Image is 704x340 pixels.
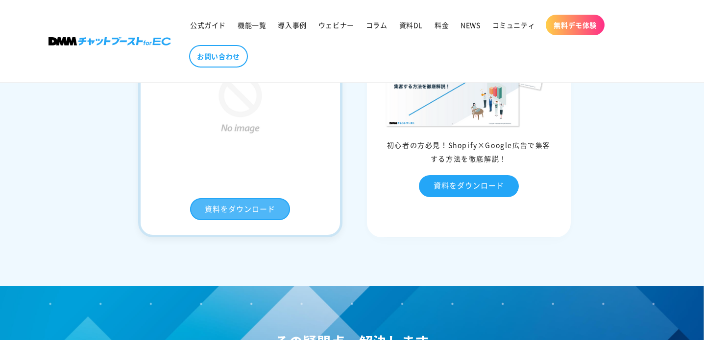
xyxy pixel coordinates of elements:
[184,15,232,35] a: 公式ガイド
[419,175,519,197] a: 資料をダウンロード
[366,21,388,29] span: コラム
[190,198,290,220] a: 資料をダウンロード
[492,21,535,29] span: コミュニティ
[272,15,312,35] a: 導入事例
[197,52,240,61] span: お問い合わせ
[393,15,429,35] a: 資料DL
[360,15,393,35] a: コラム
[313,15,360,35] a: ウェビナー
[435,21,449,29] span: 料金
[238,21,266,29] span: 機能一覧
[399,21,423,29] span: 資料DL
[318,21,354,29] span: ウェビナー
[278,21,306,29] span: 導入事例
[461,21,480,29] span: NEWS
[189,45,248,68] a: お問い合わせ
[369,138,569,165] div: 初心者の方必見！Shopify×Google広告で集客する方法を徹底解説！
[486,15,541,35] a: コミュニティ
[232,15,272,35] a: 機能一覧
[429,15,455,35] a: 料金
[49,37,171,45] img: 株式会社DMM Boost
[190,21,226,29] span: 公式ガイド
[455,15,486,35] a: NEWS
[546,15,605,35] a: 無料デモ体験
[554,21,597,29] span: 無料デモ体験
